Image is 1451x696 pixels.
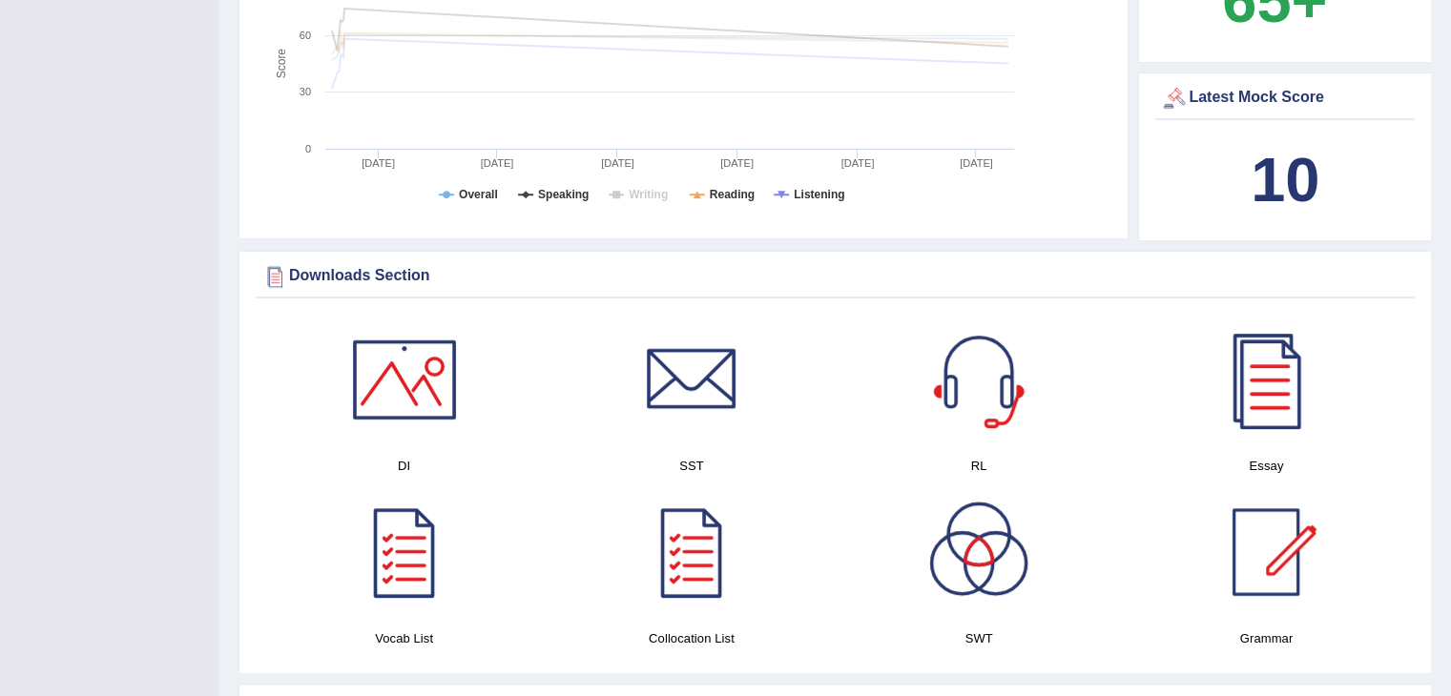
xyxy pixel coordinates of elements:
h4: Collocation List [557,628,825,648]
h4: Vocab List [270,628,538,648]
h4: RL [845,456,1113,476]
tspan: [DATE] [720,157,754,169]
tspan: Overall [459,188,498,201]
tspan: [DATE] [601,157,634,169]
h4: SST [557,456,825,476]
tspan: [DATE] [960,157,993,169]
tspan: [DATE] [362,157,395,169]
tspan: Writing [629,188,668,201]
h4: Essay [1132,456,1400,476]
text: 30 [300,86,311,97]
div: Latest Mock Score [1160,84,1410,113]
div: Downloads Section [260,262,1410,291]
tspan: Score [275,49,288,79]
tspan: Listening [794,188,844,201]
tspan: Reading [710,188,755,201]
tspan: [DATE] [481,157,514,169]
h4: DI [270,456,538,476]
text: 60 [300,30,311,41]
h4: Grammar [1132,628,1400,648]
b: 10 [1251,145,1319,215]
tspan: [DATE] [841,157,875,169]
text: 0 [305,143,311,154]
h4: SWT [845,628,1113,648]
tspan: Speaking [538,188,589,201]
